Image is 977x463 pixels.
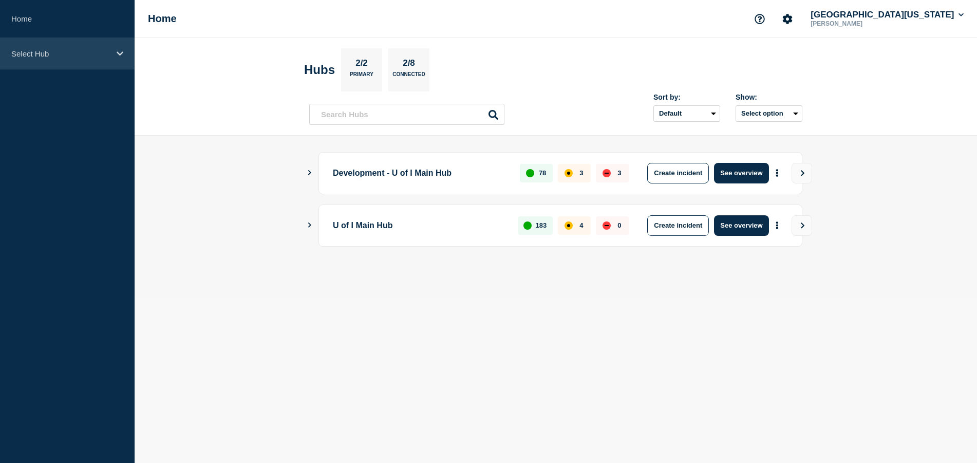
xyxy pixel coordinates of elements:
[333,163,508,183] p: Development - U of I Main Hub
[653,93,720,101] div: Sort by:
[809,10,966,20] button: [GEOGRAPHIC_DATA][US_STATE]
[771,216,784,235] button: More actions
[617,169,621,177] p: 3
[399,58,419,71] p: 2/8
[536,221,547,229] p: 183
[333,215,506,236] p: U of I Main Hub
[565,169,573,177] div: affected
[736,105,802,122] button: Select option
[579,221,583,229] p: 4
[579,169,583,177] p: 3
[352,58,372,71] p: 2/2
[304,63,335,77] h2: Hubs
[307,169,312,177] button: Show Connected Hubs
[647,163,709,183] button: Create incident
[647,215,709,236] button: Create incident
[523,221,532,230] div: up
[603,221,611,230] div: down
[392,71,425,82] p: Connected
[777,8,798,30] button: Account settings
[148,13,177,25] h1: Home
[714,163,768,183] button: See overview
[526,169,534,177] div: up
[539,169,546,177] p: 78
[603,169,611,177] div: down
[771,163,784,182] button: More actions
[309,104,504,125] input: Search Hubs
[617,221,621,229] p: 0
[792,163,812,183] button: View
[736,93,802,101] div: Show:
[714,215,768,236] button: See overview
[350,71,373,82] p: Primary
[792,215,812,236] button: View
[307,221,312,229] button: Show Connected Hubs
[11,49,110,58] p: Select Hub
[565,221,573,230] div: affected
[749,8,771,30] button: Support
[809,20,915,27] p: [PERSON_NAME]
[653,105,720,122] select: Sort by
